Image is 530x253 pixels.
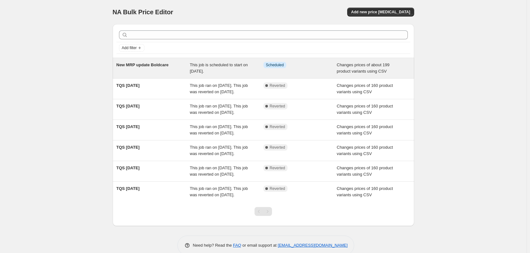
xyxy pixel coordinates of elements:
span: Reverted [270,145,285,150]
span: New MRP update Boldcare [116,62,169,67]
span: This job ran on [DATE]. This job was reverted on [DATE]. [190,186,248,197]
button: Add filter [119,44,144,52]
span: Reverted [270,104,285,109]
span: Reverted [270,124,285,129]
span: TQS [DATE] [116,186,140,191]
span: Changes prices of 160 product variants using CSV [337,83,393,94]
span: Changes prices of 160 product variants using CSV [337,186,393,197]
span: This job is scheduled to start on [DATE]. [190,62,248,74]
span: This job ran on [DATE]. This job was reverted on [DATE]. [190,124,248,135]
span: This job ran on [DATE]. This job was reverted on [DATE]. [190,165,248,177]
span: This job ran on [DATE]. This job was reverted on [DATE]. [190,145,248,156]
span: NA Bulk Price Editor [113,9,173,16]
span: Reverted [270,165,285,171]
span: Reverted [270,83,285,88]
span: TQS [DATE] [116,165,140,170]
span: TQS [DATE] [116,124,140,129]
span: Scheduled [266,62,284,68]
span: This job ran on [DATE]. This job was reverted on [DATE]. [190,104,248,115]
span: Changes prices of 160 product variants using CSV [337,165,393,177]
span: Add filter [122,45,137,50]
span: Changes prices of about 199 product variants using CSV [337,62,389,74]
nav: Pagination [255,207,272,216]
span: Changes prices of 160 product variants using CSV [337,104,393,115]
span: TQS [DATE] [116,83,140,88]
span: Add new price [MEDICAL_DATA] [351,10,410,15]
span: TQS [DATE] [116,145,140,150]
a: [EMAIL_ADDRESS][DOMAIN_NAME] [278,243,348,248]
span: TQS [DATE] [116,104,140,108]
span: or email support at [241,243,278,248]
button: Add new price [MEDICAL_DATA] [347,8,414,16]
span: Changes prices of 160 product variants using CSV [337,145,393,156]
span: This job ran on [DATE]. This job was reverted on [DATE]. [190,83,248,94]
span: Reverted [270,186,285,191]
span: Changes prices of 160 product variants using CSV [337,124,393,135]
span: Need help? Read the [193,243,233,248]
a: FAQ [233,243,241,248]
